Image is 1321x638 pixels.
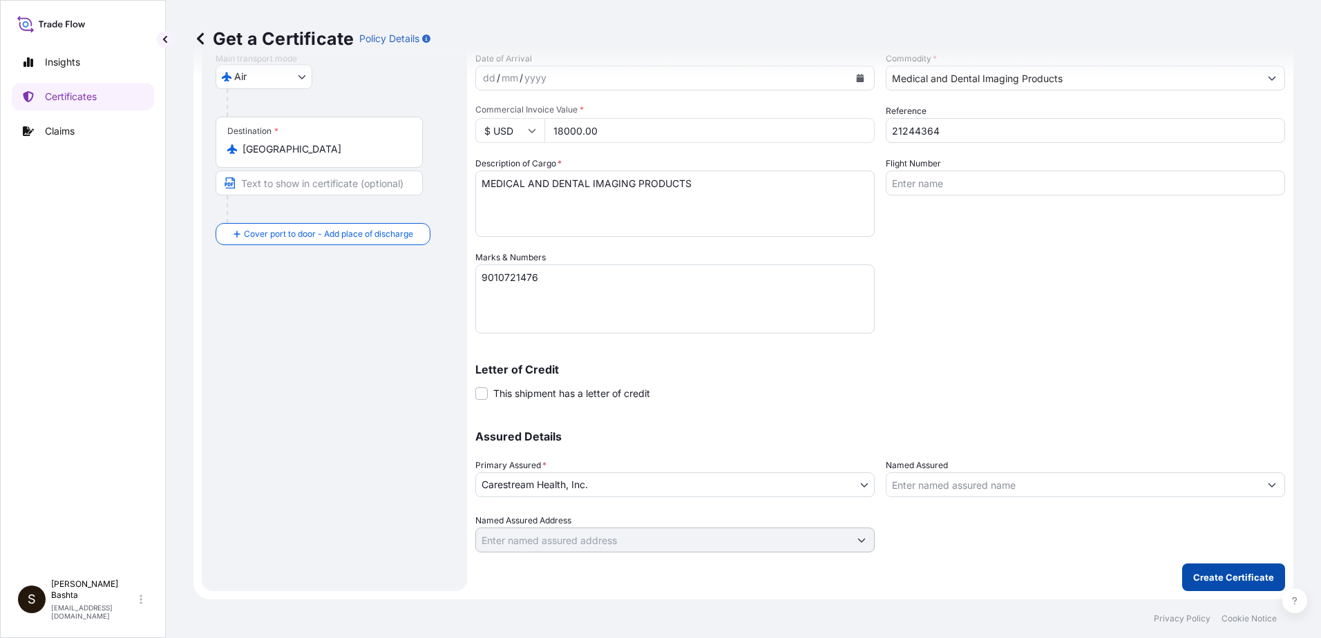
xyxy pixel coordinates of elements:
span: S [28,592,36,606]
p: Create Certificate [1193,570,1274,584]
p: Get a Certificate [193,28,354,50]
p: [EMAIL_ADDRESS][DOMAIN_NAME] [51,603,137,620]
label: Marks & Numbers [475,251,546,264]
label: Flight Number [886,157,941,171]
p: Policy Details [359,32,419,46]
button: Calendar [849,67,871,89]
label: Description of Cargo [475,157,562,171]
span: Commercial Invoice Value [475,104,875,115]
input: Assured Name [886,472,1260,497]
button: Carestream Health, Inc. [475,472,875,497]
p: Certificates [45,90,97,104]
button: Cover port to door - Add place of discharge [216,223,430,245]
span: This shipment has a letter of credit [493,387,650,400]
p: [PERSON_NAME] Bashta [51,579,137,601]
label: Named Assured Address [475,514,571,528]
div: Destination [227,126,278,137]
span: Primary Assured [475,458,547,472]
div: month, [500,70,520,86]
button: Show suggestions [1260,472,1284,497]
a: Insights [12,48,154,76]
p: Insights [45,55,80,69]
div: day, [482,70,497,86]
input: Named Assured Address [476,528,849,552]
button: Create Certificate [1182,563,1285,591]
a: Claims [12,117,154,145]
input: Enter name [886,171,1285,195]
div: / [520,70,523,86]
input: Type to search commodity [886,66,1260,90]
input: Enter booking reference [886,118,1285,143]
input: Enter amount [544,118,875,143]
input: Text to appear on certificate [216,171,423,195]
p: Claims [45,124,75,138]
p: Assured Details [475,431,1285,442]
span: Cover port to door - Add place of discharge [244,227,413,241]
button: Show suggestions [1260,66,1284,90]
a: Certificates [12,83,154,110]
a: Cookie Notice [1222,613,1277,624]
div: / [497,70,500,86]
button: Show suggestions [849,528,874,552]
a: Privacy Policy [1154,613,1210,624]
label: Reference [886,104,926,118]
p: Letter of Credit [475,364,1285,375]
label: Named Assured [886,458,948,472]
div: year, [523,70,548,86]
span: Carestream Health, Inc. [482,478,588,492]
input: Destination [243,142,406,156]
